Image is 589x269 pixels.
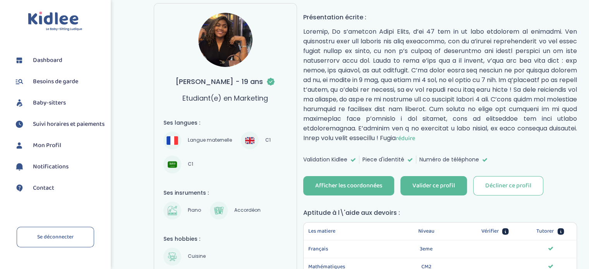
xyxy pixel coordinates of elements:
span: C1 [263,136,273,145]
span: Contact [33,183,54,193]
button: Afficher les coordonnées [303,176,394,195]
h4: Ses insruments : [163,189,287,197]
img: contact.svg [14,182,25,194]
span: Tutorer [536,227,554,235]
img: Anglais [245,136,254,145]
span: Langue maternelle [185,136,235,145]
span: Mon Profil [33,141,61,150]
span: Numéro de téléphone [419,156,479,164]
img: Arabe [168,160,177,169]
button: Décliner ce profil [473,176,543,195]
img: babysitters.svg [14,97,25,109]
span: 3eme [420,245,433,253]
img: profil.svg [14,140,25,151]
div: Afficher les coordonnées [315,182,382,190]
div: Valider ce profil [412,182,455,190]
span: Validation Kidlee [303,156,347,164]
span: Accordéon [232,206,263,215]
span: Français [308,245,379,253]
a: Baby-sitters [14,97,105,109]
span: C1 [185,160,196,169]
span: Niveau [418,227,434,235]
span: Les matiere [308,227,335,235]
img: avatar [198,13,252,67]
div: Décliner ce profil [485,182,531,190]
img: logo.svg [28,12,82,31]
h4: Aptitude à l\'aide aux devoirs : [303,208,577,218]
a: Suivi horaires et paiements [14,118,105,130]
a: Notifications [14,161,105,173]
h4: Ses hobbies : [163,235,287,243]
span: Cuisine [185,252,208,261]
img: besoin.svg [14,76,25,87]
a: Contact [14,182,105,194]
h4: Ses langues : [163,119,287,127]
img: suivihoraire.svg [14,118,25,130]
p: Loremip, Do s’ametcon Adipi Elits, d’ei 47 tem in ut labo etdolorem al enimadmi. Ven quisnostru e... [303,27,577,143]
a: Besoins de garde [14,76,105,87]
button: Valider ce profil [400,176,467,195]
span: Vérifier [481,227,498,235]
span: Piece d'identité [362,156,404,164]
span: Suivi horaires et paiements [33,120,105,129]
span: Dashboard [33,56,62,65]
img: dashboard.svg [14,55,25,66]
span: Notifications [33,162,69,171]
span: Besoins de garde [33,77,78,86]
span: Baby-sitters [33,98,66,108]
img: notification.svg [14,161,25,173]
a: Mon Profil [14,140,105,151]
span: Piano [185,206,204,215]
a: Dashboard [14,55,105,66]
h4: Présentation écrite : [303,12,577,22]
img: Français [167,136,178,144]
a: Se déconnecter [17,227,94,247]
h3: [PERSON_NAME] - 19 ans [175,76,275,87]
span: réduire [396,134,415,143]
p: Etudiant(e) en Marketing [182,93,268,103]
